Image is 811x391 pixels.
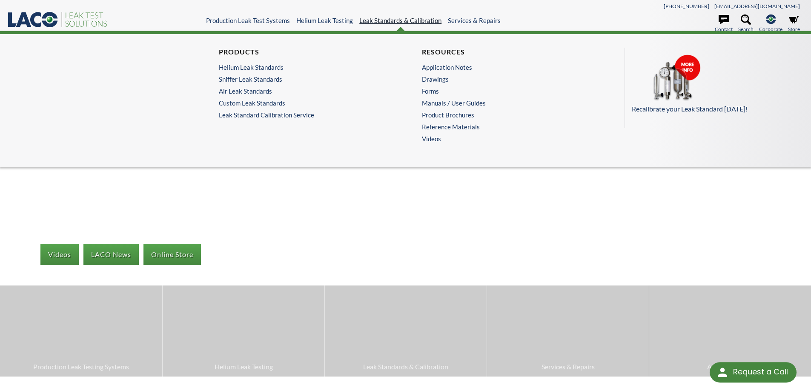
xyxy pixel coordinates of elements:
p: Recalibrate your Leak Standard [DATE]! [632,103,795,114]
a: Videos [422,135,592,143]
a: Search [738,14,754,33]
a: Manuals / User Guides [422,99,588,107]
a: Drawings [422,75,588,83]
a: Recalibrate your Leak Standard [DATE]! [632,54,795,114]
span: Services & Repairs [491,361,645,372]
span: Leak Standards & Calibration [329,361,482,372]
a: Product Brochures [422,111,588,119]
a: Production Leak Test Systems [206,17,290,24]
a: Contact [715,14,733,33]
a: Forms [422,87,588,95]
div: Request a Call [710,362,797,382]
span: Helium Leak Testing [167,361,320,372]
a: Helium Leak Testing [296,17,353,24]
a: Air Leak Standards [219,87,385,95]
a: Helium Leak Standards [219,63,385,71]
div: Request a Call [733,362,788,382]
a: Air Leak Testing [649,285,811,376]
a: Reference Materials [422,123,588,131]
a: LACO News [83,244,139,265]
a: Videos [40,244,79,265]
img: Menu_Pods_CalLeaks.png [632,54,717,102]
img: round button [716,365,729,379]
span: Air Leak Testing [653,361,807,372]
a: [PHONE_NUMBER] [664,3,709,9]
h4: Products [219,48,385,57]
h4: Resources [422,48,588,57]
a: [EMAIL_ADDRESS][DOMAIN_NAME] [714,3,800,9]
a: Application Notes [422,63,588,71]
a: Leak Standards & Calibration [359,17,441,24]
a: Online Store [143,244,201,265]
span: Production Leak Testing Systems [4,361,158,372]
a: Store [788,14,800,33]
a: Sniffer Leak Standards [219,75,385,83]
a: Leak Standards & Calibration [325,285,487,376]
a: Custom Leak Standards [219,99,385,107]
a: Services & Repairs [448,17,501,24]
a: Leak Standard Calibration Service [219,111,389,119]
a: Helium Leak Testing [163,285,324,376]
span: Corporate [759,25,782,33]
a: Services & Repairs [487,285,649,376]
